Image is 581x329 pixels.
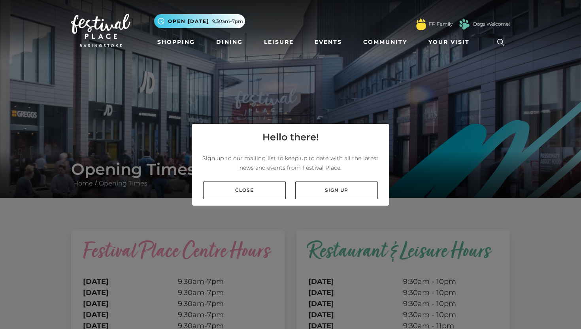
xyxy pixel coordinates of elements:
[212,18,243,25] span: 9.30am-7pm
[262,130,319,144] h4: Hello there!
[154,35,198,49] a: Shopping
[360,35,410,49] a: Community
[473,21,510,28] a: Dogs Welcome!
[295,182,378,199] a: Sign up
[425,35,477,49] a: Your Visit
[154,14,245,28] button: Open [DATE] 9.30am-7pm
[311,35,345,49] a: Events
[203,182,286,199] a: Close
[198,153,383,172] p: Sign up to our mailing list to keep up to date with all the latest news and events from Festival ...
[428,38,470,46] span: Your Visit
[71,14,130,47] img: Festival Place Logo
[168,18,209,25] span: Open [DATE]
[429,21,453,28] a: FP Family
[261,35,297,49] a: Leisure
[213,35,246,49] a: Dining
